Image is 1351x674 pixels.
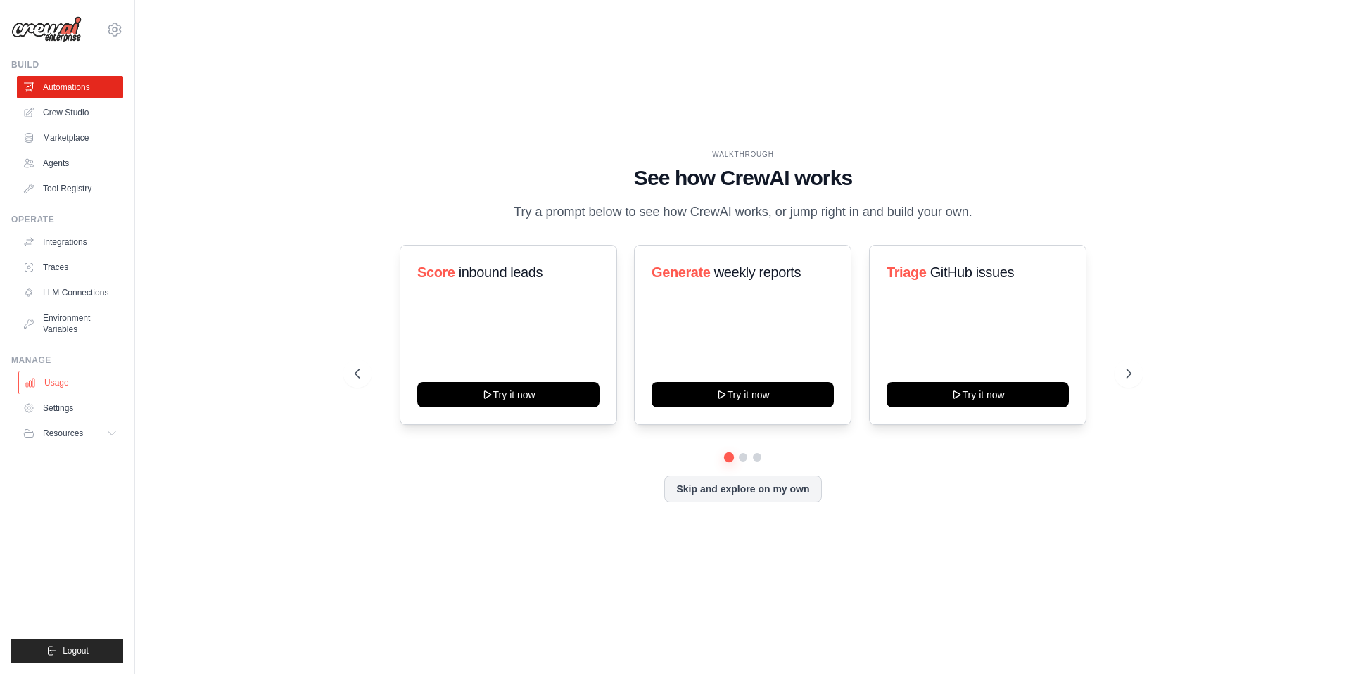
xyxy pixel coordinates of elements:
[43,428,83,439] span: Resources
[11,355,123,366] div: Manage
[17,101,123,124] a: Crew Studio
[17,76,123,98] a: Automations
[17,231,123,253] a: Integrations
[887,382,1069,407] button: Try it now
[18,371,125,394] a: Usage
[63,645,89,656] span: Logout
[17,397,123,419] a: Settings
[930,265,1013,280] span: GitHub issues
[17,256,123,279] a: Traces
[355,165,1131,191] h1: See how CrewAI works
[417,265,455,280] span: Score
[417,382,600,407] button: Try it now
[17,281,123,304] a: LLM Connections
[11,214,123,225] div: Operate
[17,177,123,200] a: Tool Registry
[17,152,123,174] a: Agents
[652,265,711,280] span: Generate
[17,307,123,341] a: Environment Variables
[17,127,123,149] a: Marketplace
[664,476,821,502] button: Skip and explore on my own
[714,265,801,280] span: weekly reports
[887,265,927,280] span: Triage
[507,202,979,222] p: Try a prompt below to see how CrewAI works, or jump right in and build your own.
[355,149,1131,160] div: WALKTHROUGH
[17,422,123,445] button: Resources
[11,16,82,43] img: Logo
[652,382,834,407] button: Try it now
[11,639,123,663] button: Logout
[459,265,543,280] span: inbound leads
[11,59,123,70] div: Build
